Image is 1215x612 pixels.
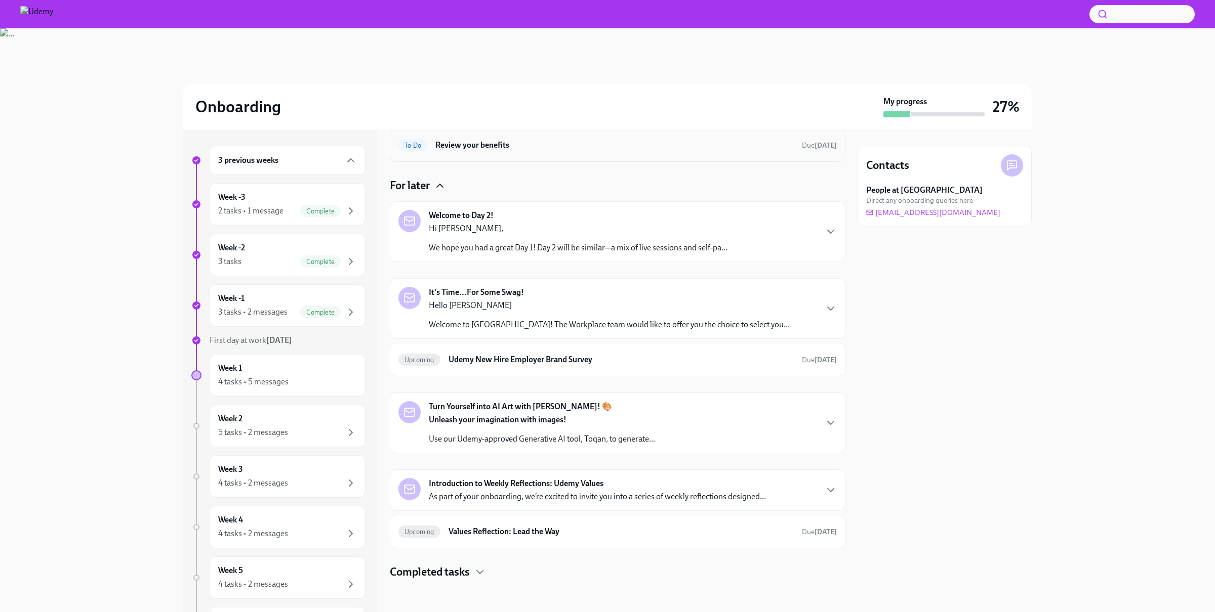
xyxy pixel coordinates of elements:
span: Due [802,528,837,536]
strong: People at [GEOGRAPHIC_DATA] [866,185,983,196]
h4: Completed tasks [390,564,470,580]
p: Welcome to [GEOGRAPHIC_DATA]! The Workplace team would like to offer you the choice to select you... [429,319,790,330]
a: Week 44 tasks • 2 messages [191,506,366,548]
h6: 3 previous weeks [218,155,278,166]
a: UpcomingValues Reflection: Lead the WayDue[DATE] [398,523,837,540]
p: Hello [PERSON_NAME] [429,300,790,311]
div: Completed tasks [390,564,845,580]
a: Week -23 tasksComplete [191,234,366,276]
span: Due [802,356,837,364]
div: 4 tasks • 2 messages [218,528,288,539]
span: Complete [300,258,341,266]
div: 4 tasks • 2 messages [218,579,288,590]
img: Udemy [20,6,53,22]
div: 5 tasks • 2 messages [218,427,288,438]
h6: Review your benefits [435,140,794,151]
a: Week 54 tasks • 2 messages [191,556,366,599]
a: UpcomingUdemy New Hire Employer Brand SurveyDue[DATE] [398,352,837,368]
h6: Week 1 [218,363,242,374]
a: Week 34 tasks • 2 messages [191,455,366,498]
div: 3 previous weeks [210,146,366,175]
span: Complete [300,309,341,316]
span: First day at work [210,335,292,345]
strong: [DATE] [815,356,837,364]
span: Direct any onboarding queries here [866,196,973,205]
span: August 21st, 2025 08:00 [802,141,837,150]
span: August 16th, 2025 08:00 [802,355,837,365]
a: Week -32 tasks • 1 messageComplete [191,183,366,226]
div: 3 tasks • 2 messages [218,307,288,318]
strong: Introduction to Weekly Reflections: Udemy Values [429,478,603,489]
span: Upcoming [398,528,440,536]
strong: Unleash your imagination with images! [429,415,566,424]
p: Hi [PERSON_NAME], [429,223,727,234]
span: To Do [398,142,427,149]
strong: [DATE] [266,335,292,345]
div: 4 tasks • 5 messages [218,376,289,387]
p: As part of your onboarding, we’re excited to invite you into a series of weekly reflections desig... [429,491,766,502]
span: Complete [300,207,341,215]
div: For later [390,178,845,193]
h6: Udemy New Hire Employer Brand Survey [449,354,794,365]
strong: Turn Yourself into AI Art with [PERSON_NAME]! 🎨 [429,401,612,412]
h6: Week -3 [218,192,246,203]
h6: Week -2 [218,242,245,253]
span: Upcoming [398,356,440,364]
div: 4 tasks • 2 messages [218,477,288,489]
h3: 27% [993,98,1020,116]
a: Week 25 tasks • 2 messages [191,405,366,447]
div: 2 tasks • 1 message [218,205,283,216]
h6: Values Reflection: Lead the Way [449,526,794,537]
div: 3 tasks [218,256,241,267]
h4: For later [390,178,430,193]
h6: Week 2 [218,413,242,424]
p: Use our Udemy-approved Generative AI tool, Toqan, to generate... [429,433,655,445]
h6: Week -1 [218,293,245,304]
h4: Contacts [866,158,909,173]
a: Week -13 tasks • 2 messagesComplete [191,284,366,327]
a: First day at work[DATE] [191,335,366,346]
p: We hope you had a great Day 1! Day 2 will be similar—a mix of live sessions and self-pa... [429,242,727,253]
strong: [DATE] [815,141,837,150]
span: Due [802,141,837,150]
strong: [DATE] [815,528,837,536]
h6: Week 3 [218,464,243,475]
h6: Week 5 [218,565,243,576]
a: Week 14 tasks • 5 messages [191,354,366,397]
strong: My progress [883,96,927,107]
a: To DoReview your benefitsDue[DATE] [398,137,837,153]
strong: Welcome to Day 2! [429,210,494,221]
span: August 18th, 2025 08:00 [802,527,837,537]
strong: It's Time...For Some Swag! [429,287,524,298]
h6: Week 4 [218,514,243,526]
h2: Onboarding [195,97,281,117]
a: [EMAIL_ADDRESS][DOMAIN_NAME] [866,207,1000,217]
